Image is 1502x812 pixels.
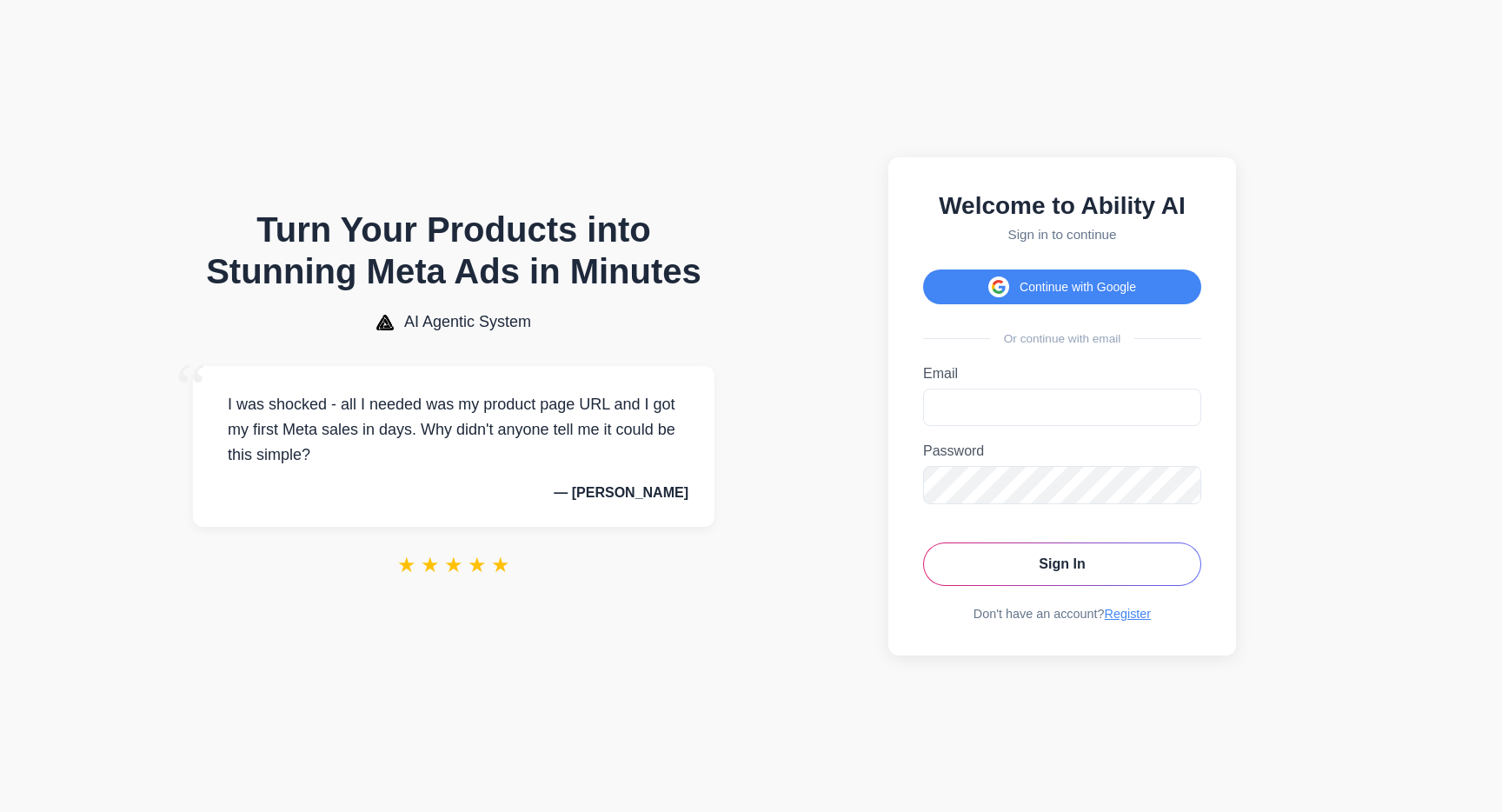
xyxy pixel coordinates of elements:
[176,349,207,428] span: “
[923,443,1201,459] label: Password
[491,553,510,577] span: ★
[468,553,487,577] span: ★
[923,366,1201,382] label: Email
[923,542,1201,586] button: Sign In
[444,553,463,577] span: ★
[376,315,394,330] img: AI Agentic System Logo
[923,227,1201,242] p: Sign in to continue
[1105,607,1152,621] a: Register
[193,209,714,292] h1: Turn Your Products into Stunning Meta Ads in Minutes
[404,313,531,331] span: AI Agentic System
[923,192,1201,220] h2: Welcome to Ability AI
[397,553,416,577] span: ★
[923,607,1201,621] div: Don't have an account?
[219,392,688,467] p: I was shocked - all I needed was my product page URL and I got my first Meta sales in days. Why d...
[923,332,1201,345] div: Or continue with email
[421,553,440,577] span: ★
[219,485,688,501] p: — [PERSON_NAME]
[923,270,1201,304] button: Continue with Google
